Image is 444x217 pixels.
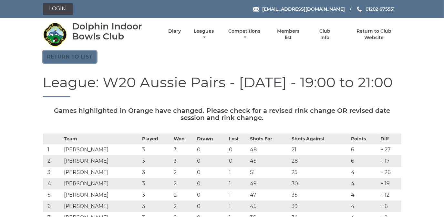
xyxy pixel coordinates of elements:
[62,201,140,212] td: [PERSON_NAME]
[248,134,290,144] th: Shots For
[290,190,349,201] td: 35
[72,21,157,41] div: Dolphin Indoor Bowls Club
[262,6,345,12] span: [EMAIL_ADDRESS][DOMAIN_NAME]
[43,74,401,97] h1: League: W20 Aussie Pairs - [DATE] - 19:00 to 21:00
[227,28,262,41] a: Competitions
[43,190,63,201] td: 5
[196,144,227,156] td: 0
[62,144,140,156] td: [PERSON_NAME]
[172,167,196,178] td: 2
[62,178,140,190] td: [PERSON_NAME]
[349,144,379,156] td: 6
[315,28,336,41] a: Club Info
[172,178,196,190] td: 2
[379,144,401,156] td: + 27
[62,167,140,178] td: [PERSON_NAME]
[290,156,349,167] td: 28
[140,144,172,156] td: 3
[290,201,349,212] td: 39
[196,178,227,190] td: 0
[140,190,172,201] td: 3
[253,5,345,13] a: Email [EMAIL_ADDRESS][DOMAIN_NAME]
[140,167,172,178] td: 3
[172,134,196,144] th: Won
[248,167,290,178] td: 51
[172,190,196,201] td: 2
[248,190,290,201] td: 47
[62,134,140,144] th: Team
[379,167,401,178] td: + 26
[227,178,248,190] td: 1
[43,156,63,167] td: 2
[140,156,172,167] td: 3
[349,134,379,144] th: Points
[248,156,290,167] td: 45
[196,190,227,201] td: 0
[227,144,248,156] td: 0
[379,156,401,167] td: + 17
[172,144,196,156] td: 3
[349,190,379,201] td: 4
[290,167,349,178] td: 25
[349,156,379,167] td: 6
[43,178,63,190] td: 4
[248,201,290,212] td: 45
[379,190,401,201] td: + 12
[196,134,227,144] th: Drawn
[43,22,67,47] img: Dolphin Indoor Bowls Club
[357,6,362,12] img: Phone us
[379,178,401,190] td: + 19
[43,3,73,15] a: Login
[253,7,259,12] img: Email
[379,134,401,144] th: Diff
[43,51,97,63] a: Return to list
[196,167,227,178] td: 0
[248,178,290,190] td: 49
[349,178,379,190] td: 4
[196,201,227,212] td: 0
[349,167,379,178] td: 4
[290,178,349,190] td: 30
[196,156,227,167] td: 0
[248,144,290,156] td: 48
[227,167,248,178] td: 1
[346,28,401,41] a: Return to Club Website
[140,134,172,144] th: Played
[356,5,395,13] a: Phone us 01202 675551
[62,156,140,167] td: [PERSON_NAME]
[192,28,215,41] a: Leagues
[227,134,248,144] th: Lost
[172,156,196,167] td: 3
[43,167,63,178] td: 3
[379,201,401,212] td: + 6
[43,201,63,212] td: 6
[349,201,379,212] td: 4
[43,107,401,121] h5: Games highlighted in Orange have changed. Please check for a revised rink change OR revised date ...
[290,144,349,156] td: 21
[172,201,196,212] td: 2
[62,190,140,201] td: [PERSON_NAME]
[43,144,63,156] td: 1
[168,28,181,34] a: Diary
[290,134,349,144] th: Shots Against
[140,201,172,212] td: 3
[227,201,248,212] td: 1
[140,178,172,190] td: 3
[273,28,303,41] a: Members list
[227,190,248,201] td: 1
[366,6,395,12] span: 01202 675551
[227,156,248,167] td: 0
